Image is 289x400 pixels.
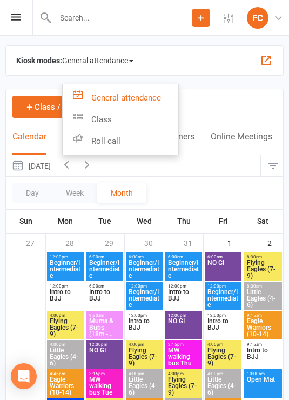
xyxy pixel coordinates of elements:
[246,313,280,318] span: 9:15am
[6,155,56,176] button: [DATE]
[6,210,46,232] th: Sun
[246,284,280,289] span: 8:30am
[89,347,121,366] span: NO GI
[26,234,45,251] div: 27
[89,318,121,337] span: Mums & Bubs (18m - [DEMOGRAPHIC_DATA])
[49,313,82,318] span: 4:00pm
[246,376,280,396] span: Open Mat
[65,234,85,251] div: 28
[12,96,95,118] button: Class / Event
[12,183,52,203] button: Day
[167,284,200,289] span: 12:00pm
[52,10,192,25] input: Search...
[246,318,280,337] span: Eagle Warriors (10-14)
[105,234,124,251] div: 29
[49,371,82,376] span: 4:45pm
[128,376,160,396] span: Little Eagles (4-6)
[89,342,121,347] span: 12:00pm
[128,342,160,347] span: 4:00pm
[207,255,239,259] span: 6:00am
[49,289,82,308] span: Intro to BJJ
[246,371,280,376] span: 10:00am
[63,109,178,130] a: Class
[246,259,280,279] span: Flying Eagles (7-9)
[164,210,204,232] th: Thu
[63,130,178,152] a: Roll call
[62,52,133,69] span: General attendance
[167,255,200,259] span: 6:00am
[207,318,239,337] span: Intro to BJJ
[207,342,239,347] span: 4:00pm
[144,234,164,251] div: 30
[89,376,121,396] span: MW walking bus Tue
[207,284,239,289] span: 12:00pm
[128,259,160,279] span: Beginner/Intermediate
[247,7,268,29] div: FC
[167,376,200,396] span: Flying Eagles (7-9)
[128,255,160,259] span: 6:00am
[49,259,82,279] span: Beginner/Intermediate
[89,284,121,289] span: 6:00am
[167,318,200,337] span: NO GI
[167,347,200,366] span: MW walking bus Thu
[167,313,200,318] span: 12:00pm
[89,255,121,259] span: 6:00am
[49,347,82,366] span: Little Eagles (4-6)
[246,255,280,259] span: 8:30am
[46,210,85,232] th: Mon
[125,210,164,232] th: Wed
[49,376,82,396] span: Eagle Warriors (10-14)
[207,313,239,318] span: 12:00pm
[49,318,82,337] span: Flying Eagles (7-9)
[204,210,243,232] th: Fri
[184,234,203,251] div: 31
[128,371,160,376] span: 4:00pm
[89,313,121,318] span: 9:30am
[97,183,146,203] button: Month
[246,289,280,308] span: Little Eagles (4-6)
[49,255,82,259] span: 12:00pm
[167,342,200,347] span: 3:15pm
[49,284,82,289] span: 12:00pm
[207,289,239,308] span: Beginner/Intermediate
[167,371,200,376] span: 4:00pm
[246,347,280,366] span: Intro to BJJ
[227,234,243,251] div: 1
[267,234,283,251] div: 2
[207,371,239,376] span: 4:00pm
[89,259,121,279] span: Beginner/Intermediate
[49,342,82,347] span: 4:00pm
[211,131,272,155] button: Online Meetings
[16,56,62,65] strong: Kiosk modes:
[207,347,239,366] span: Flying Eagles (7-9)
[89,289,121,308] span: Intro to BJJ
[63,87,178,109] a: General attendance
[128,318,160,337] span: Intro to BJJ
[128,284,160,289] span: 12:00pm
[85,210,125,232] th: Tue
[52,183,97,203] button: Week
[12,131,46,155] button: Calendar
[89,371,121,376] span: 3:15pm
[167,289,200,308] span: Intro to BJJ
[207,259,239,279] span: NO GI
[167,259,200,279] span: Beginner/Intermediate
[207,376,239,396] span: Little Eagles (4-6)
[128,313,160,318] span: 12:00pm
[11,363,37,389] div: Open Intercom Messenger
[246,342,280,347] span: 9:15am
[128,289,160,308] span: Beginner/Intermediate
[128,347,160,366] span: Flying Eagles (7-9)
[164,131,194,155] button: Trainers
[243,210,283,232] th: Sat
